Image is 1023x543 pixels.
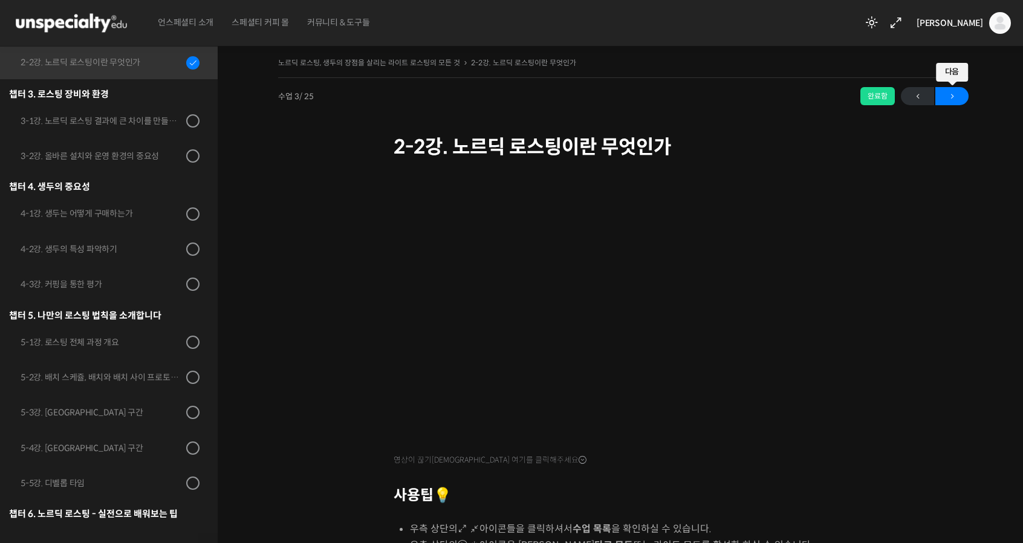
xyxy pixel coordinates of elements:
li: 우측 상단의 아이콘들을 클릭하셔서 을 확인하실 수 있습니다. [410,521,853,537]
span: 영상이 끊기[DEMOGRAPHIC_DATA] 여기를 클릭해주세요 [394,455,586,465]
span: 대화 [111,402,125,412]
div: 챕터 6. 노르딕 로스팅 - 실전으로 배워보는 팁 [9,506,200,522]
span: 홈 [38,402,45,411]
div: 4-2강. 생두의 특성 파악하기 [21,242,183,256]
div: 5-4강. [GEOGRAPHIC_DATA] 구간 [21,441,183,455]
div: 챕터 4. 생두의 중요성 [9,178,200,195]
span: 설정 [187,402,201,411]
span: [PERSON_NAME] [917,18,983,28]
strong: 💡 [434,486,452,504]
div: 챕터 5. 나만의 로스팅 법칙을 소개합니다 [9,307,200,324]
a: 설정 [156,383,232,414]
strong: 사용팁 [394,486,452,504]
div: 5-1강. 로스팅 전체 과정 개요 [21,336,183,349]
div: 5-5강. 디벨롭 타임 [21,476,183,490]
h1: 2-2강. 노르딕 로스팅이란 무엇인가 [394,135,853,158]
div: 2-2강. 노르딕 로스팅이란 무엇인가 [21,56,183,69]
div: 4-1강. 생두는 어떻게 구매하는가 [21,207,183,220]
a: 노르딕 로스팅, 생두의 장점을 살리는 라이트 로스팅의 모든 것 [278,58,460,67]
div: 5-2강. 배치 스케쥴, 배치와 배치 사이 프로토콜 & 투입 온도 [21,371,183,384]
a: 홈 [4,383,80,414]
span: / 25 [299,91,314,102]
div: 챕터 3. 로스팅 장비와 환경 [9,86,200,102]
div: 완료함 [860,87,895,105]
div: 3-2강. 올바른 설치와 운영 환경의 중요성 [21,149,183,163]
span: 수업 3 [278,93,314,100]
div: 5-3강. [GEOGRAPHIC_DATA] 구간 [21,406,183,419]
span: → [935,88,969,105]
div: 3-1강. 노르딕 로스팅 결과에 큰 차이를 만들어내는 로스팅 머신의 종류와 환경 [21,114,183,128]
div: 4-3강. 커핑을 통한 평가 [21,278,183,291]
a: 다음→ [935,87,969,105]
b: 수업 목록 [573,522,611,535]
a: 대화 [80,383,156,414]
a: ←이전 [901,87,934,105]
span: ← [901,88,934,105]
a: 2-2강. 노르딕 로스팅이란 무엇인가 [471,58,576,67]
